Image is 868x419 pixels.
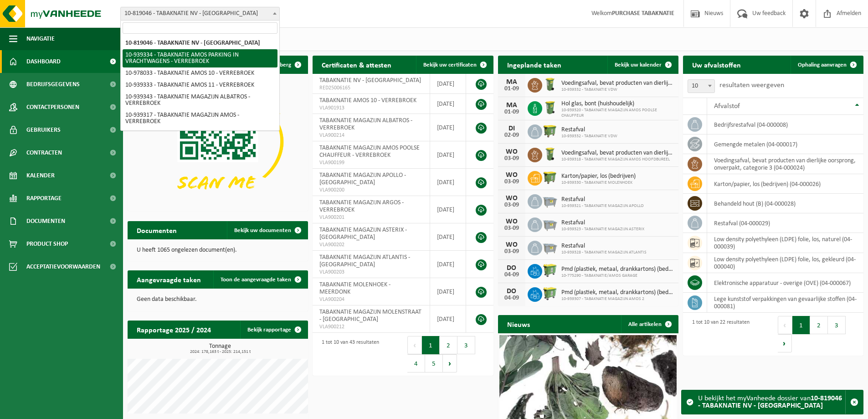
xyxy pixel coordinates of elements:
[561,227,644,232] span: 10-939323 - TABAKNATIE MAGAZIJN ASTERIX
[457,336,475,354] button: 3
[688,315,750,353] div: 1 tot 10 van 22 resultaten
[707,253,863,273] td: low density polyethyleen (LDPE) folie, los, gekleurd (04-000040)
[561,150,674,157] span: Voedingsafval, bevat producten van dierlijke oorsprong, onverpakt, categorie 3
[26,73,80,96] span: Bedrijfsgegevens
[778,334,792,352] button: Next
[791,56,863,74] a: Ophaling aanvragen
[430,223,467,251] td: [DATE]
[498,315,539,333] h2: Nieuws
[561,289,674,296] span: Pmd (plastiek, metaal, drankkartons) (bedrijven)
[132,350,308,354] span: 2024: 178,163 t - 2025: 214,151 t
[423,62,477,68] span: Bekijk uw certificaten
[561,108,674,119] span: 10-939320 - TABAKNATIE MAGAZIJN AMOS POOLSE CHAUFFEUR
[828,316,846,334] button: 3
[707,174,863,194] td: karton/papier, los (bedrijven) (04-000026)
[319,145,420,159] span: TABAKNATIE MAGAZIJN AMOS POOLSE CHAUFFEUR - VERREBROEK
[430,74,467,94] td: [DATE]
[313,56,401,73] h2: Certificaten & attesten
[707,154,863,174] td: voedingsafval, bevat producten van dierlijke oorsprong, onverpakt, categorie 3 (04-000024)
[707,213,863,233] td: restafval (04-000029)
[26,255,100,278] span: Acceptatievoorwaarden
[810,316,828,334] button: 2
[26,50,61,73] span: Dashboard
[503,218,521,225] div: WO
[317,335,379,373] div: 1 tot 10 van 43 resultaten
[227,221,307,239] a: Bekijk uw documenten
[137,296,299,303] p: Geen data beschikbaar.
[128,321,220,338] h2: Rapportage 2025 / 2024
[498,56,570,73] h2: Ingeplande taken
[503,125,521,132] div: DI
[719,82,784,89] label: resultaten weergeven
[319,132,422,139] span: VLA900214
[542,146,558,162] img: WB-0140-HPE-GN-50
[430,305,467,333] td: [DATE]
[430,114,467,141] td: [DATE]
[443,354,457,372] button: Next
[128,221,186,239] h2: Documenten
[561,219,644,227] span: Restafval
[561,180,636,186] span: 10-939330 - TABAKNATIE MOLENHOEK
[542,123,558,139] img: WB-1100-HPE-GN-51
[607,56,678,74] a: Bekijk uw kalender
[137,247,299,253] p: U heeft 1065 ongelezen document(en).
[319,323,422,331] span: VLA900212
[561,126,617,134] span: Restafval
[407,354,425,372] button: 4
[688,80,714,93] span: 10
[422,336,440,354] button: 1
[123,79,277,91] li: 10-939333 - TABAKNATIE AMOS 11 - VERREBROEK
[319,77,421,84] span: TABAKNATIE NV - [GEOGRAPHIC_DATA]
[121,7,279,20] span: 10-819046 - TABAKNATIE NV - ANTWERPEN
[503,295,521,301] div: 04-09
[213,270,307,289] a: Toon de aangevraagde taken
[319,254,410,268] span: TABAKNATIE MAGAZIJN ATLANTIS - [GEOGRAPHIC_DATA]
[503,202,521,208] div: 03-09
[319,104,422,112] span: VLA901913
[503,109,521,115] div: 01-09
[416,56,493,74] a: Bekijk uw certificaten
[503,179,521,185] div: 03-09
[621,315,678,333] a: Alle artikelen
[123,49,277,67] li: 10-939334 - TABAKNATIE AMOS PARKING IN VRACHTWAGENS - VERREBROEK
[698,395,842,409] strong: 10-819046 - TABAKNATIE NV - [GEOGRAPHIC_DATA]
[503,264,521,272] div: DO
[561,157,674,162] span: 10-939318 - TABAKNATIE MAGAZIJN AMOS HOOFDBUREEL
[128,270,210,288] h2: Aangevraagde taken
[561,80,674,87] span: Voedingsafval, bevat producten van dierlijke oorsprong, onverpakt, categorie 3
[120,7,280,21] span: 10-819046 - TABAKNATIE NV - ANTWERPEN
[561,134,617,139] span: 10-939332 - TABAKNATIE VDW
[707,134,863,154] td: gemengde metalen (04-000017)
[561,273,674,279] span: 10-775290 - TABAKNATIE/AMOS GARAGE
[319,97,416,104] span: TABAKNATIE AMOS 10 - VERREBROEK
[561,196,644,203] span: Restafval
[319,199,404,213] span: TABAKNATIE MAGAZIJN ARGOS - VERREBROEK
[707,233,863,253] td: low density polyethyleen (LDPE) folie, los, naturel (04-000039)
[26,164,55,187] span: Kalender
[503,225,521,232] div: 03-09
[319,172,406,186] span: TABAKNATIE MAGAZIJN APOLLO - [GEOGRAPHIC_DATA]
[503,248,521,255] div: 03-09
[430,94,467,114] td: [DATE]
[26,119,61,141] span: Gebruikers
[123,109,277,128] li: 10-939317 - TABAKNATIE MAGAZIJN AMOS - VERREBROEK
[561,173,636,180] span: Karton/papier, los (bedrijven)
[430,278,467,305] td: [DATE]
[503,78,521,86] div: MA
[430,169,467,196] td: [DATE]
[128,74,308,209] img: Download de VHEPlus App
[683,56,750,73] h2: Uw afvalstoffen
[132,343,308,354] h3: Tonnage
[430,196,467,223] td: [DATE]
[319,241,422,248] span: VLA900202
[561,100,674,108] span: Hol glas, bont (huishoudelijk)
[792,316,810,334] button: 1
[319,117,412,131] span: TABAKNATIE MAGAZIJN ALBATROS - VERREBROEK
[503,148,521,155] div: WO
[561,87,674,93] span: 10-939332 - TABAKNATIE VDW
[319,269,422,276] span: VLA900203
[271,62,291,68] span: Verberg
[778,316,792,334] button: Previous
[319,296,422,303] span: VLA900204
[503,102,521,109] div: MA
